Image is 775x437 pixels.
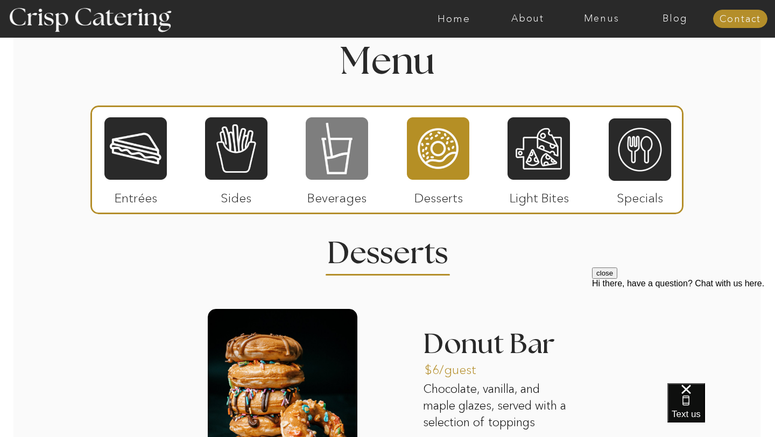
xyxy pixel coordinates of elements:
a: Home [417,13,491,24]
h1: Menu [238,44,537,75]
iframe: podium webchat widget prompt [592,267,775,397]
p: Beverages [301,180,372,211]
p: Chocolate, vanilla, and maple glazes, served with a selection of toppings [423,381,573,433]
a: $6/guest [425,351,496,383]
iframe: podium webchat widget bubble [667,383,775,437]
p: Desserts [403,180,474,211]
p: Entrées [100,180,172,211]
p: Specials [604,180,675,211]
p: Sides [200,180,272,211]
h3: Donut Bar [423,330,619,367]
a: Blog [638,13,712,24]
p: Light Bites [503,180,575,211]
a: Menus [565,13,638,24]
h2: Desserts [318,238,457,259]
a: About [491,13,565,24]
a: Contact [713,14,767,25]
